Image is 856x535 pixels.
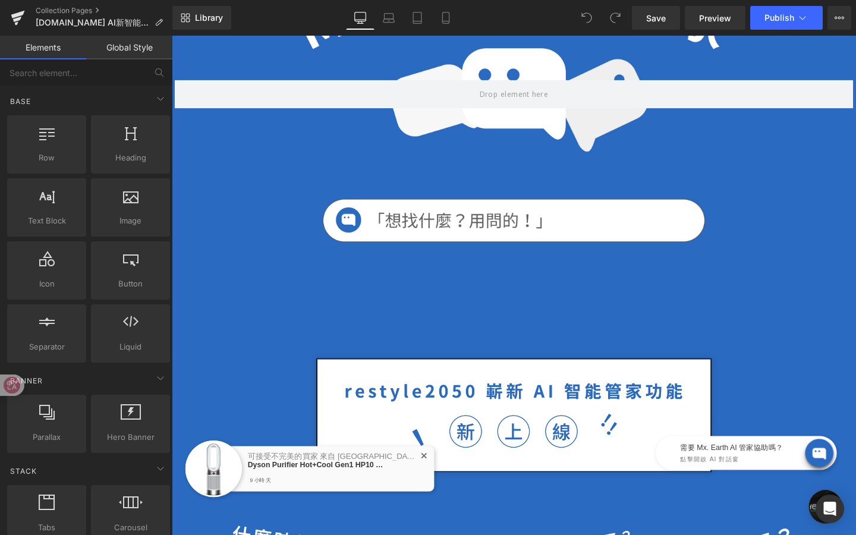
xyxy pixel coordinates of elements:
[575,6,599,30] button: Undo
[11,215,83,227] span: Text Block
[685,6,745,30] a: Preview
[172,6,231,30] a: New Library
[95,521,166,534] span: Carousel
[95,278,166,290] span: Button
[11,341,83,353] span: Separator
[11,278,83,290] span: Icon
[95,341,166,353] span: Liquid
[9,96,32,107] span: Base
[699,12,731,24] span: Preview
[669,477,705,513] div: 打開聊天
[764,13,794,23] span: Publish
[750,6,823,30] button: Publish
[827,6,851,30] button: More
[95,215,166,227] span: Image
[470,406,707,465] iframe: Tiledesk Widget
[36,6,172,15] a: Collection Pages
[195,12,223,23] span: Library
[346,6,374,30] a: Desktop
[80,438,258,446] p: 可接受不完美的買家 來自 [GEOGRAPHIC_DATA], 台灣 已購買
[374,6,403,30] a: Laptop
[95,431,166,443] span: Hero Banner
[80,446,228,456] a: Dyson Purifier Hot+Cool Gen1 HP10 三合一涼暖智慧 空氣清淨機 / 暖風扇 / 涼風扇（含無線遙控器）【A+ 級商品】☆
[80,463,106,473] span: 9 小時 天
[11,431,83,443] span: Parallax
[816,495,844,523] div: Open Intercom Messenger
[14,426,74,485] img: Dyson Purifier Hot+Cool Gen1 HP10 三合一涼暖智慧 空氣清淨機 / 暖風扇 / 涼風扇（含無線遙控器）【A+ 級商品】☆
[646,12,666,24] span: Save
[403,6,432,30] a: Tablet
[603,6,627,30] button: Redo
[432,6,460,30] a: Mobile
[95,152,166,164] span: Heading
[9,465,38,477] span: Stack
[261,438,269,446] span: ✕
[11,521,83,534] span: Tabs
[86,36,172,59] a: Global Style
[11,152,83,164] span: Row
[36,18,150,27] span: [DOMAIN_NAME] AI新智能管家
